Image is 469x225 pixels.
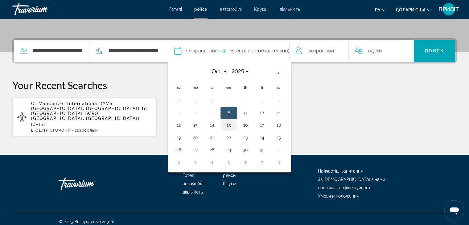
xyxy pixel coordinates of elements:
button: Day 6 [191,108,200,117]
button: Day 27 [191,145,200,154]
a: рейси [223,173,236,178]
a: Круїзи [223,181,236,186]
button: Day 4 [274,96,284,105]
a: рейси [194,7,208,12]
button: Day 28 [174,96,184,105]
button: Day 2 [174,158,184,166]
button: Day 7 [257,158,267,166]
button: Day 2 [241,96,250,105]
button: Day 29 [191,96,200,105]
a: Додому [59,174,120,193]
button: Day 14 [207,121,217,129]
button: Travelers: 1 adult, 0 children [290,40,413,62]
button: Day 18 [274,121,284,129]
button: Day 29 [224,145,234,154]
iframe: Кнопка запуску вікна обміну повідомленнями [444,200,464,220]
span: Поиск [425,48,444,53]
button: Day 25 [274,133,284,142]
span: Взрослый [311,48,334,54]
button: Day 17 [257,121,267,129]
a: Траворіум [12,1,74,17]
button: Day 3 [191,158,200,166]
a: Готелі [183,173,195,178]
button: Змінити валюту [396,5,431,14]
button: Select depart date [174,40,218,62]
button: Day 7 [207,108,217,117]
button: Day 26 [174,145,184,154]
font: Найчастіші запитання [318,169,363,174]
a: діяльність [183,190,203,194]
select: Select year [229,66,249,77]
font: © 2025 Всі права захищені. [59,219,115,224]
span: To [141,106,147,111]
a: автомобілі [183,181,204,186]
button: Day 30 [241,145,250,154]
font: ру [375,7,381,12]
p: [DATE] [31,122,151,127]
a: діяльність [280,7,300,12]
button: Day 21 [207,133,217,142]
button: Змінити мову [375,5,386,14]
button: От Vancouver International (YVR-[GEOGRAPHIC_DATA], [GEOGRAPHIC_DATA]) To [GEOGRAPHIC_DATA] (WRO-[... [12,97,156,136]
p: Your Recent Searches [12,79,457,91]
button: Day 8 [274,158,284,166]
span: Дети [371,48,382,54]
table: Left calendar grid [171,66,287,168]
a: Зв'[DEMOGRAPHIC_DATA] з нами [318,177,385,182]
button: Day 16 [241,121,250,129]
button: Day 1 [224,96,234,105]
a: Умови и положения [318,194,359,198]
button: Select return date [218,40,289,62]
button: Day 30 [207,96,217,105]
button: Day 5 [174,108,184,117]
font: Долари США [396,7,426,12]
span: Возврат (необязательно) [230,47,289,55]
button: Day 15 [224,121,234,129]
button: Day 1 [274,145,284,154]
span: [GEOGRAPHIC_DATA] (WRO-[GEOGRAPHIC_DATA], [GEOGRAPHIC_DATA]) [31,111,139,121]
button: Day 6 [241,158,250,166]
div: Search widget [14,40,455,62]
span: Vancouver International (YVR-[GEOGRAPHIC_DATA], [GEOGRAPHIC_DATA]) [31,101,139,111]
button: Меню користувача [441,3,457,16]
span: 0 [368,47,382,55]
button: Day 3 [257,96,267,105]
button: Day 5 [224,158,234,166]
span: 1 [309,47,334,55]
button: Day 20 [191,133,200,142]
span: От [31,101,37,106]
a: політика конфіденційності [318,185,372,190]
button: Day 4 [207,158,217,166]
button: Search [414,40,455,62]
span: В ОДНУ СТОРОНУ [31,128,71,133]
button: Day 8 [224,108,234,117]
button: Day 24 [257,133,267,142]
a: Готелі [169,7,182,12]
button: Day 28 [207,145,217,154]
button: Day 23 [241,133,250,142]
button: Day 12 [174,121,184,129]
font: Круїзи [254,7,267,12]
span: Взрослый [77,128,98,133]
button: Day 11 [274,108,284,117]
select: Select month [208,66,228,77]
a: автомобілі [220,7,242,12]
button: Day 22 [224,133,234,142]
button: Next month [270,66,287,80]
button: Day 10 [257,108,267,117]
button: Day 9 [241,108,250,117]
font: ПРИВІТ [438,6,459,12]
span: 1 [75,128,98,133]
